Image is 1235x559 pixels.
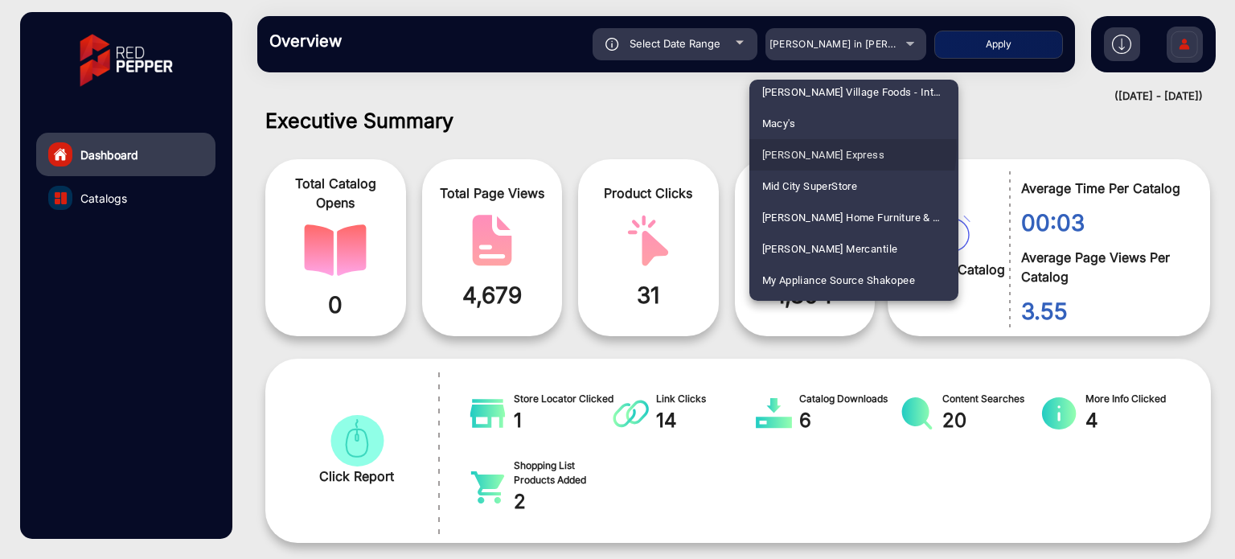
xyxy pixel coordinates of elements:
span: Mid City SuperStore [762,171,858,202]
span: [PERSON_NAME] Mercantile [762,233,898,265]
span: [PERSON_NAME] Express [762,139,885,171]
span: [PERSON_NAME] Home Furniture & Mattress [762,202,946,233]
span: [PERSON_NAME] Village Foods - Internal [762,76,946,108]
span: [PERSON_NAME] Homestore [762,296,900,327]
span: My Appliance Source Shakopee [762,265,915,296]
span: Macy's [762,108,795,139]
